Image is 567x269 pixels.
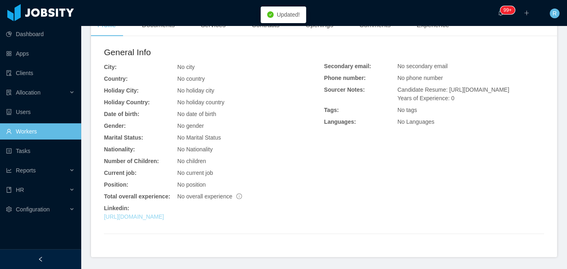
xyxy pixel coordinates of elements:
[6,90,12,95] i: icon: solution
[6,104,75,120] a: icon: robotUsers
[104,170,136,176] b: Current job:
[177,123,204,129] span: No gender
[177,111,216,117] span: No date of birth
[104,213,164,220] a: [URL][DOMAIN_NAME]
[104,64,117,70] b: City:
[398,106,544,114] div: No tags
[104,99,150,105] b: Holiday Country:
[277,11,300,18] span: Updated!
[500,6,515,14] sup: 247
[324,118,356,125] b: Languages:
[6,143,75,159] a: icon: profileTasks
[398,75,443,81] span: No phone number
[104,134,143,141] b: Marital Status:
[6,123,75,140] a: icon: userWorkers
[324,86,365,93] b: Sourcer Notes:
[177,170,213,176] span: No current job
[104,158,159,164] b: Number of Children:
[177,87,214,94] span: No holiday city
[177,99,225,105] span: No holiday country
[267,11,274,18] i: icon: check-circle
[16,206,50,213] span: Configuration
[6,187,12,193] i: icon: book
[324,75,366,81] b: Phone number:
[104,146,135,153] b: Nationality:
[177,146,213,153] span: No Nationality
[104,87,139,94] b: Holiday City:
[177,158,206,164] span: No children
[177,75,205,82] span: No country
[6,26,75,42] a: icon: pie-chartDashboard
[498,10,504,16] i: icon: bell
[6,45,75,62] a: icon: appstoreApps
[104,181,128,188] b: Position:
[324,63,371,69] b: Secondary email:
[104,46,324,59] h2: General Info
[104,123,126,129] b: Gender:
[104,111,139,117] b: Date of birth:
[177,64,195,70] span: No city
[104,193,170,200] b: Total overall experience:
[524,10,530,16] i: icon: plus
[6,207,12,212] i: icon: setting
[553,9,557,18] span: R
[398,63,448,69] span: No secondary email
[177,134,221,141] span: No Marital Status
[104,75,128,82] b: Country:
[6,168,12,173] i: icon: line-chart
[324,107,339,113] b: Tags:
[236,194,242,199] span: info-circle
[6,65,75,81] a: icon: auditClients
[177,193,242,200] span: No overall experience
[16,187,24,193] span: HR
[16,167,36,174] span: Reports
[16,89,41,96] span: Allocation
[104,205,129,211] b: Linkedin:
[398,86,509,101] span: Candidate Resume: [URL][DOMAIN_NAME] Years of Experience: 0
[398,118,435,125] span: No Languages
[177,181,206,188] span: No position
